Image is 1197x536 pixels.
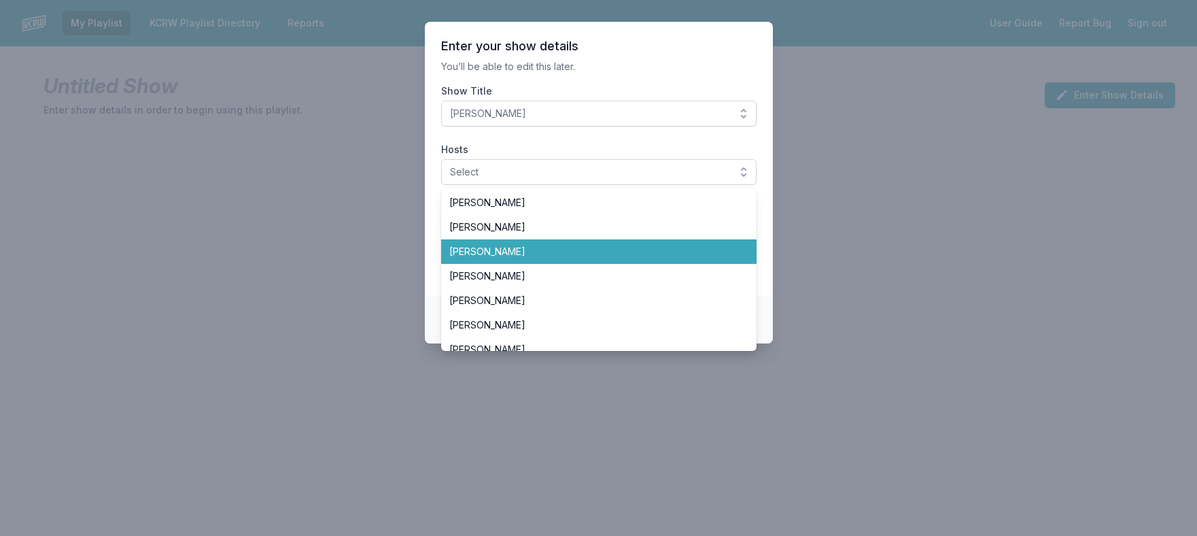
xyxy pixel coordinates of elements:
span: [PERSON_NAME] [449,343,732,356]
span: [PERSON_NAME] [450,107,729,120]
span: [PERSON_NAME] [449,245,732,258]
span: [PERSON_NAME] [449,318,732,332]
label: Show Title [441,84,757,98]
button: Select [441,159,757,185]
button: [PERSON_NAME] [441,101,757,127]
header: Enter your show details [441,38,757,54]
p: You’ll be able to edit this later. [441,60,757,73]
span: [PERSON_NAME] [449,294,732,307]
span: [PERSON_NAME] [449,196,732,210]
span: [PERSON_NAME] [449,220,732,234]
span: Select [450,165,729,179]
label: Hosts [441,143,757,156]
span: [PERSON_NAME] [449,269,732,283]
